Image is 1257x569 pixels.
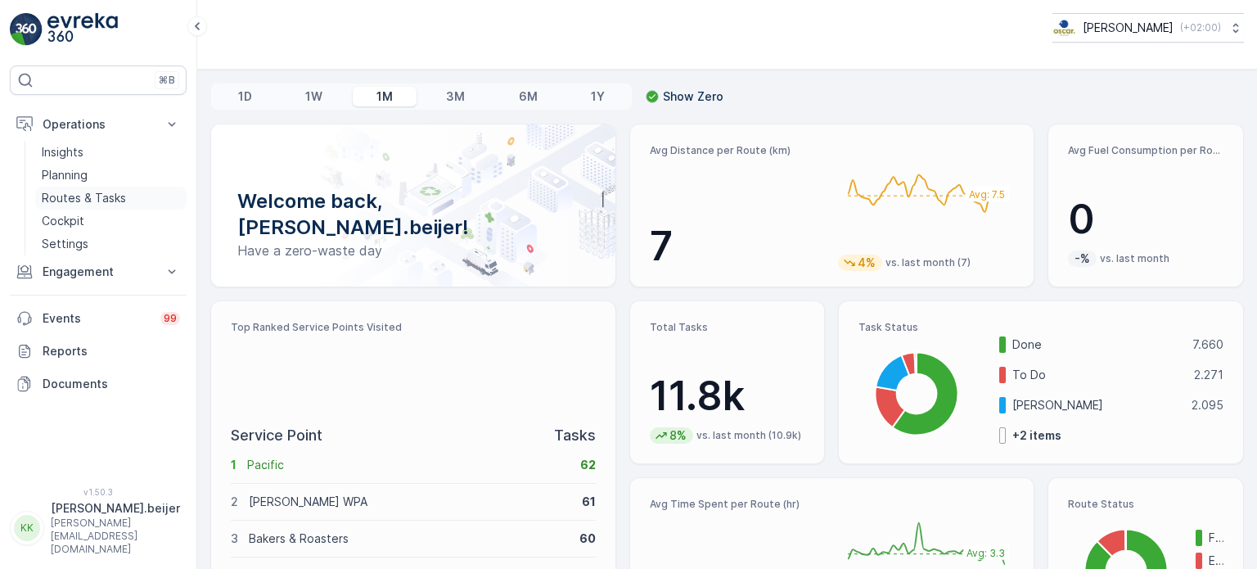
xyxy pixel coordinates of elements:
p: ( +02:00 ) [1180,21,1221,34]
p: 1M [376,88,393,105]
p: 4% [856,255,877,271]
p: 1 [231,457,237,473]
p: Cockpit [42,213,84,229]
a: Insights [35,141,187,164]
p: Done [1012,336,1182,353]
button: [PERSON_NAME](+02:00) [1052,13,1244,43]
a: Reports [10,335,187,368]
img: basis-logo_rgb2x.png [1052,19,1076,37]
p: Avg Fuel Consumption per Route (lt) [1068,144,1223,157]
p: Task Status [858,321,1223,334]
p: Reports [43,343,180,359]
p: 61 [582,494,596,510]
p: + 2 items [1012,427,1061,444]
p: [PERSON_NAME] WPA [249,494,571,510]
p: ⌘B [159,74,175,87]
p: 99 [164,312,177,325]
p: Planning [42,167,88,183]
a: Cockpit [35,210,187,233]
p: 2.095 [1192,397,1223,413]
p: vs. last month (10.9k) [696,429,801,442]
p: [PERSON_NAME] [1012,397,1181,413]
p: Route Status [1068,498,1223,511]
p: Finished [1209,530,1223,546]
a: Events99 [10,302,187,335]
p: Insights [42,144,83,160]
p: Top Ranked Service Points Visited [231,321,596,334]
p: 7 [650,222,826,271]
p: Avg Distance per Route (km) [650,144,826,157]
a: Routes & Tasks [35,187,187,210]
p: Show Zero [663,88,723,105]
p: Documents [43,376,180,392]
span: v 1.50.3 [10,487,187,497]
p: 1W [305,88,322,105]
p: Bakers & Roasters [249,531,569,547]
a: Settings [35,233,187,255]
p: 2.271 [1194,367,1223,383]
p: Have a zero-waste day [237,241,589,260]
p: 0 [1068,195,1223,244]
p: 3M [446,88,465,105]
p: Service Point [231,424,322,447]
p: [PERSON_NAME][EMAIL_ADDRESS][DOMAIN_NAME] [51,517,180,556]
p: 60 [579,531,596,547]
p: [PERSON_NAME] [1083,20,1174,36]
p: vs. last month (7) [885,256,971,269]
p: 1Y [591,88,605,105]
p: -% [1073,251,1092,267]
p: To Do [1012,367,1183,383]
p: 8% [668,427,688,444]
img: logo [10,13,43,46]
button: KK[PERSON_NAME].beijer[PERSON_NAME][EMAIL_ADDRESS][DOMAIN_NAME] [10,500,187,556]
p: [PERSON_NAME].beijer [51,500,180,517]
p: Avg Time Spent per Route (hr) [650,498,826,511]
div: KK [14,515,40,541]
a: Planning [35,164,187,187]
a: Documents [10,368,187,400]
p: Events [43,310,151,327]
p: 62 [580,457,596,473]
p: 11.8k [650,372,805,421]
p: 6M [519,88,538,105]
button: Operations [10,108,187,141]
p: Total Tasks [650,321,805,334]
p: Operations [43,116,154,133]
p: 7.660 [1192,336,1223,353]
button: Engagement [10,255,187,288]
p: Settings [42,236,88,252]
p: Tasks [554,424,596,447]
p: Routes & Tasks [42,190,126,206]
img: logo_light-DOdMpM7g.png [47,13,118,46]
p: Expired [1209,553,1223,569]
p: 1D [238,88,252,105]
p: Welcome back, [PERSON_NAME].beijer! [237,188,589,241]
p: 2 [231,494,238,510]
p: vs. last month [1100,252,1169,265]
p: 3 [231,531,238,547]
p: Pacific [247,457,570,473]
p: Engagement [43,264,154,280]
